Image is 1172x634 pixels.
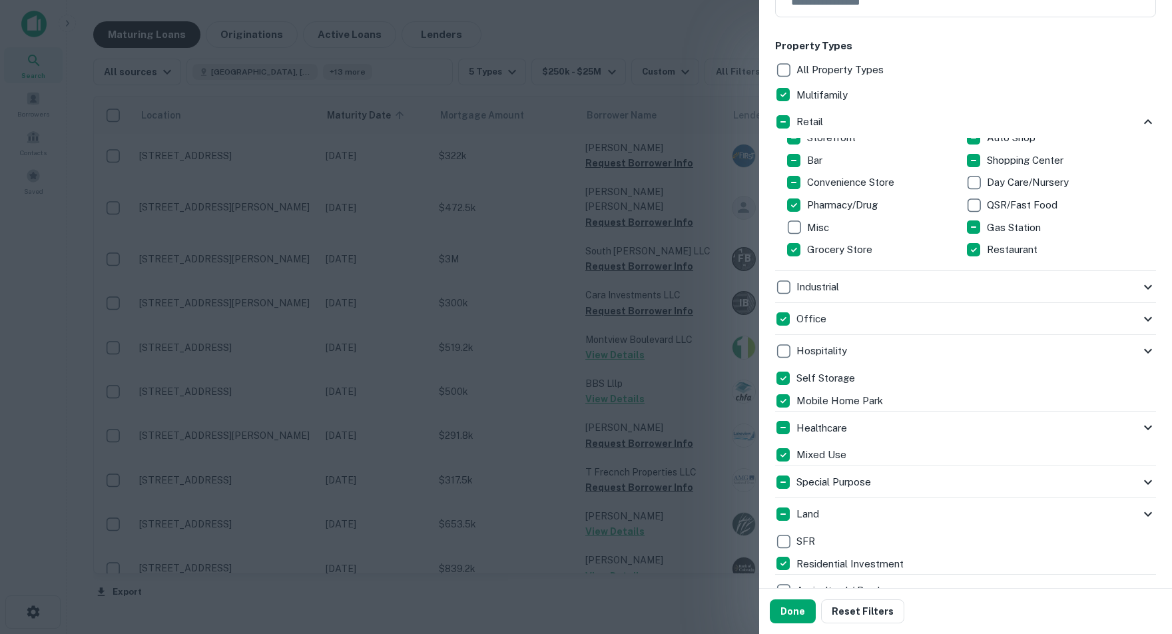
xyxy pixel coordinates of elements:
[987,197,1060,213] p: QSR/Fast Food
[807,153,825,168] p: Bar
[987,242,1040,258] p: Restaurant
[1105,527,1172,591] iframe: Chat Widget
[987,153,1066,168] p: Shopping Center
[807,174,897,190] p: Convenience Store
[796,311,829,327] p: Office
[775,39,1156,54] h6: Property Types
[807,242,875,258] p: Grocery Store
[807,220,832,236] p: Misc
[775,412,1156,444] div: Healthcare
[775,106,1156,138] div: Retail
[807,197,880,213] p: Pharmacy/Drug
[796,279,842,295] p: Industrial
[796,87,850,103] p: Multifamily
[796,370,858,386] p: Self Storage
[775,498,1156,530] div: Land
[796,447,849,463] p: Mixed Use
[796,556,906,572] p: Residential Investment
[987,220,1043,236] p: Gas Station
[796,62,886,78] p: All Property Types
[775,575,1156,607] div: Agricultural / Rural
[796,114,826,130] p: Retail
[796,420,850,436] p: Healthcare
[987,174,1071,190] p: Day Care/Nursery
[796,343,850,359] p: Hospitality
[775,335,1156,367] div: Hospitality
[796,583,883,599] p: Agricultural / Rural
[770,599,816,623] button: Done
[775,466,1156,498] div: Special Purpose
[775,271,1156,303] div: Industrial
[796,506,822,522] p: Land
[796,393,886,409] p: Mobile Home Park
[796,474,874,490] p: Special Purpose
[796,533,818,549] p: SFR
[775,303,1156,335] div: Office
[821,599,904,623] button: Reset Filters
